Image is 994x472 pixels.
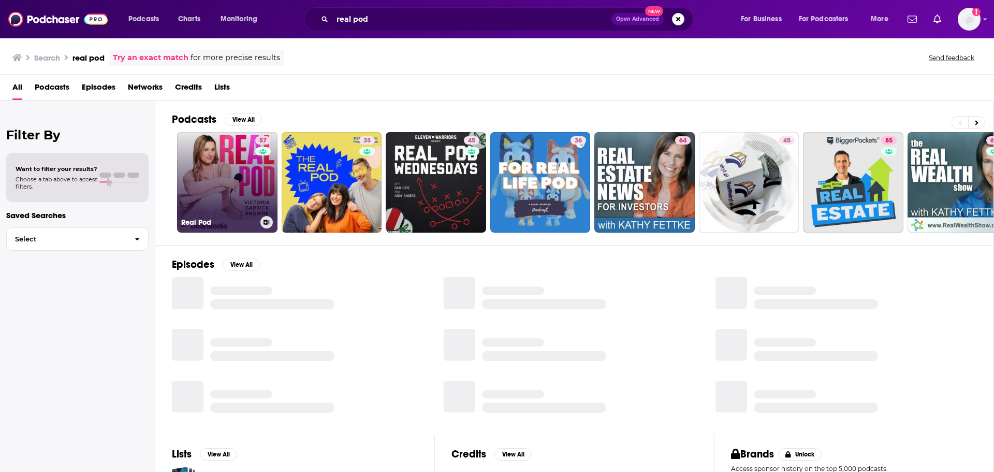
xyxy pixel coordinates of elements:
button: Send feedback [926,53,977,62]
a: 45 [699,132,799,233]
button: View All [225,113,262,126]
span: Monitoring [221,12,257,26]
h2: Episodes [172,258,214,271]
h3: Search [34,53,60,63]
h2: Lists [172,448,192,461]
span: 45 [783,136,791,146]
a: Show notifications dropdown [929,10,945,28]
a: All [12,79,22,100]
span: 35 [363,136,371,146]
span: 45 [468,136,475,146]
a: 35 [282,132,382,233]
button: open menu [864,11,901,27]
a: ListsView All [172,448,237,461]
a: PodcastsView All [172,113,262,126]
a: 57 [255,136,271,145]
button: open menu [734,11,795,27]
a: 64 [594,132,695,233]
a: 36 [490,132,591,233]
h2: Filter By [6,127,149,142]
a: Podcasts [35,79,69,100]
a: CreditsView All [451,448,532,461]
span: Want to filter your results? [16,165,97,173]
h2: Credits [451,448,486,461]
span: Open Advanced [616,17,659,22]
span: 85 [885,136,893,146]
a: Show notifications dropdown [903,10,921,28]
button: View All [494,448,532,461]
a: 64 [675,136,691,145]
button: open menu [792,11,864,27]
span: Logged in as BerkMarc [958,8,981,31]
div: Search podcasts, credits, & more... [314,7,703,31]
svg: Add a profile image [972,8,981,16]
span: 64 [679,136,686,146]
span: 36 [575,136,582,146]
span: Charts [178,12,200,26]
a: Networks [128,79,163,100]
span: For Podcasters [799,12,849,26]
span: More [871,12,888,26]
span: Choose a tab above to access filters. [16,176,97,190]
a: 85 [881,136,897,145]
button: View All [200,448,237,461]
a: EpisodesView All [172,258,260,271]
span: 57 [259,136,267,146]
a: Charts [171,11,207,27]
span: Select [7,236,126,242]
p: Saved Searches [6,210,149,220]
button: open menu [213,11,271,27]
button: Open AdvancedNew [611,13,664,25]
span: for more precise results [191,52,280,64]
a: Try an exact match [113,52,188,64]
span: Podcasts [128,12,159,26]
a: 45 [464,136,479,145]
a: 57Real Pod [177,132,277,233]
a: 45 [386,132,486,233]
img: Podchaser - Follow, Share and Rate Podcasts [8,9,108,29]
a: 35 [359,136,375,145]
span: For Business [741,12,782,26]
button: Show profile menu [958,8,981,31]
h3: Real Pod [181,218,256,227]
button: Select [6,227,149,251]
img: User Profile [958,8,981,31]
a: Episodes [82,79,115,100]
a: 45 [779,136,795,145]
h2: Brands [731,448,774,461]
span: New [645,6,664,16]
button: Unlock [778,448,822,461]
button: open menu [121,11,172,27]
input: Search podcasts, credits, & more... [332,11,611,27]
a: 36 [571,136,586,145]
h2: Podcasts [172,113,216,126]
button: View All [223,259,260,271]
a: Credits [175,79,202,100]
h3: real pod [72,53,105,63]
a: Lists [214,79,230,100]
a: 85 [803,132,903,233]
